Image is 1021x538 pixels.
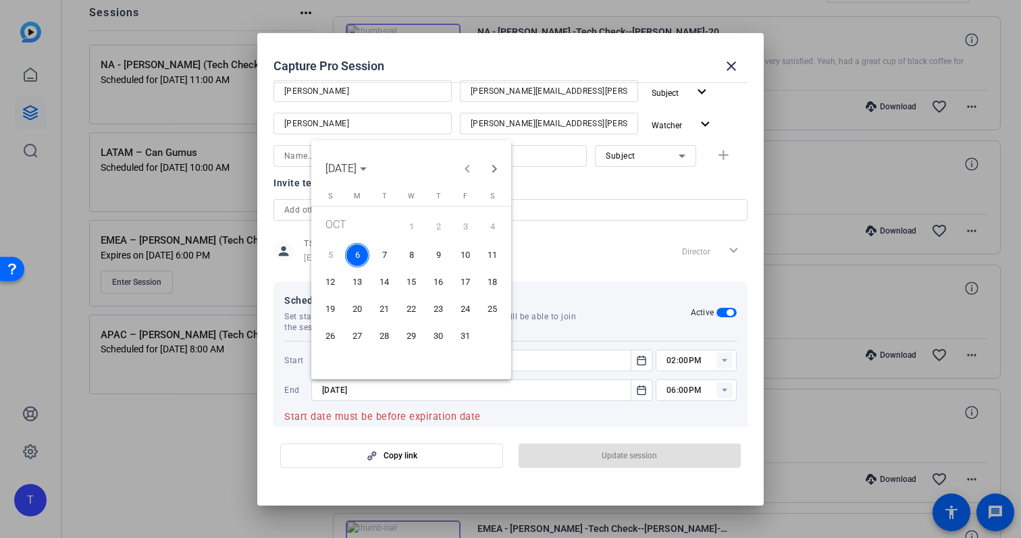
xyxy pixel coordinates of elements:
[399,270,423,294] span: 15
[317,211,398,242] td: OCT
[479,211,506,242] button: October 4, 2025
[426,213,450,240] span: 2
[318,324,342,348] span: 26
[480,213,504,240] span: 4
[372,270,396,294] span: 14
[354,192,361,200] span: M
[317,242,344,269] button: October 5, 2025
[452,323,479,350] button: October 31, 2025
[426,324,450,348] span: 30
[371,242,398,269] button: October 7, 2025
[344,296,371,323] button: October 20, 2025
[452,211,479,242] button: October 3, 2025
[372,324,396,348] span: 28
[372,297,396,321] span: 21
[425,211,452,242] button: October 2, 2025
[344,323,371,350] button: October 27, 2025
[399,324,423,348] span: 29
[425,242,452,269] button: October 9, 2025
[317,296,344,323] button: October 19, 2025
[426,243,450,267] span: 9
[426,297,450,321] span: 23
[398,296,425,323] button: October 22, 2025
[453,270,477,294] span: 17
[399,243,423,267] span: 8
[425,269,452,296] button: October 16, 2025
[318,297,342,321] span: 19
[382,192,387,200] span: T
[320,157,372,181] button: Choose month and year
[453,324,477,348] span: 31
[325,162,357,175] span: [DATE]
[328,192,333,200] span: S
[398,242,425,269] button: October 8, 2025
[480,297,504,321] span: 25
[371,323,398,350] button: October 28, 2025
[344,242,371,269] button: October 6, 2025
[425,296,452,323] button: October 23, 2025
[398,323,425,350] button: October 29, 2025
[371,269,398,296] button: October 14, 2025
[317,323,344,350] button: October 26, 2025
[453,213,477,240] span: 3
[480,243,504,267] span: 11
[425,323,452,350] button: October 30, 2025
[463,192,467,200] span: F
[490,192,495,200] span: S
[399,213,423,240] span: 1
[481,155,508,182] button: Next month
[479,269,506,296] button: October 18, 2025
[479,296,506,323] button: October 25, 2025
[399,297,423,321] span: 22
[408,192,415,200] span: W
[452,296,479,323] button: October 24, 2025
[345,243,369,267] span: 6
[345,297,369,321] span: 20
[453,297,477,321] span: 24
[426,270,450,294] span: 16
[345,324,369,348] span: 27
[452,269,479,296] button: October 17, 2025
[317,269,344,296] button: October 12, 2025
[371,296,398,323] button: October 21, 2025
[453,243,477,267] span: 10
[479,242,506,269] button: October 11, 2025
[436,192,441,200] span: T
[318,270,342,294] span: 12
[398,211,425,242] button: October 1, 2025
[480,270,504,294] span: 18
[372,243,396,267] span: 7
[452,242,479,269] button: October 10, 2025
[345,270,369,294] span: 13
[318,243,342,267] span: 5
[398,269,425,296] button: October 15, 2025
[344,269,371,296] button: October 13, 2025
